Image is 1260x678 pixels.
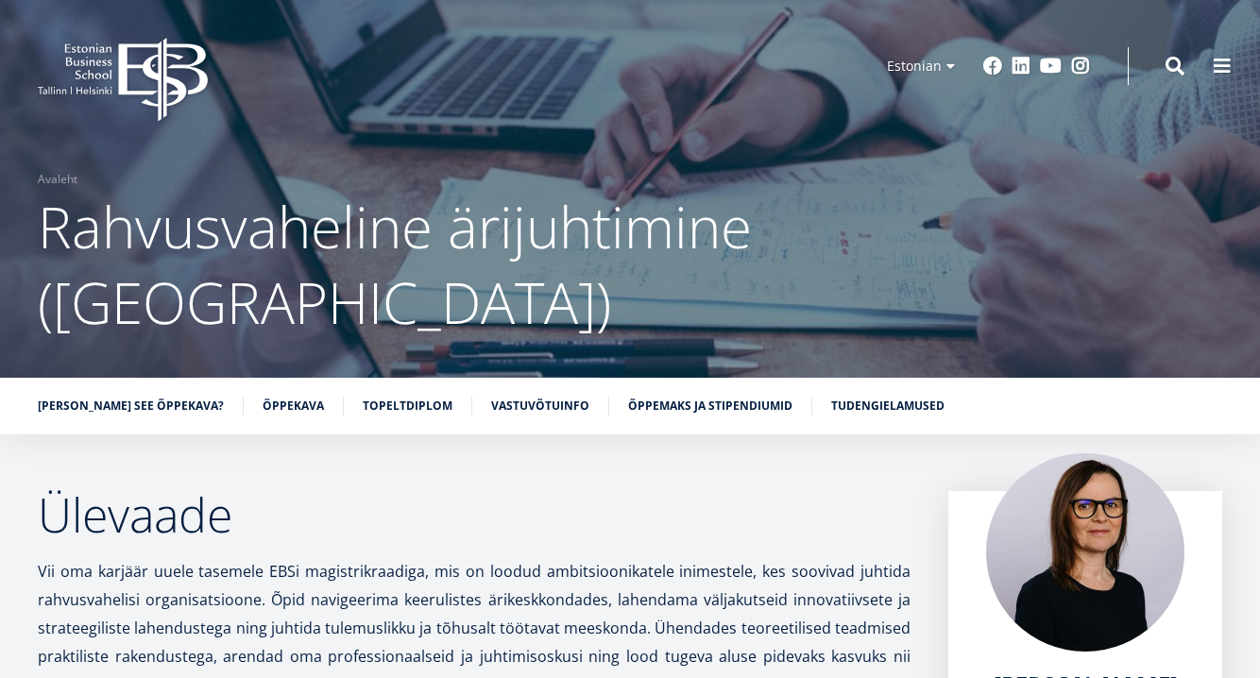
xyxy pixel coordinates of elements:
[38,397,224,415] a: [PERSON_NAME] see õppekava?
[1040,57,1062,76] a: Youtube
[38,491,911,538] h2: Ülevaade
[831,397,945,415] a: Tudengielamused
[1071,57,1090,76] a: Instagram
[363,397,452,415] a: Topeltdiplom
[986,453,1184,652] img: Piret Masso
[38,188,752,341] span: Rahvusvaheline ärijuhtimine ([GEOGRAPHIC_DATA])
[983,57,1002,76] a: Facebook
[1012,57,1030,76] a: Linkedin
[628,397,792,415] a: Õppemaks ja stipendiumid
[491,397,589,415] a: Vastuvõtuinfo
[263,397,324,415] a: Õppekava
[38,170,77,189] a: Avaleht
